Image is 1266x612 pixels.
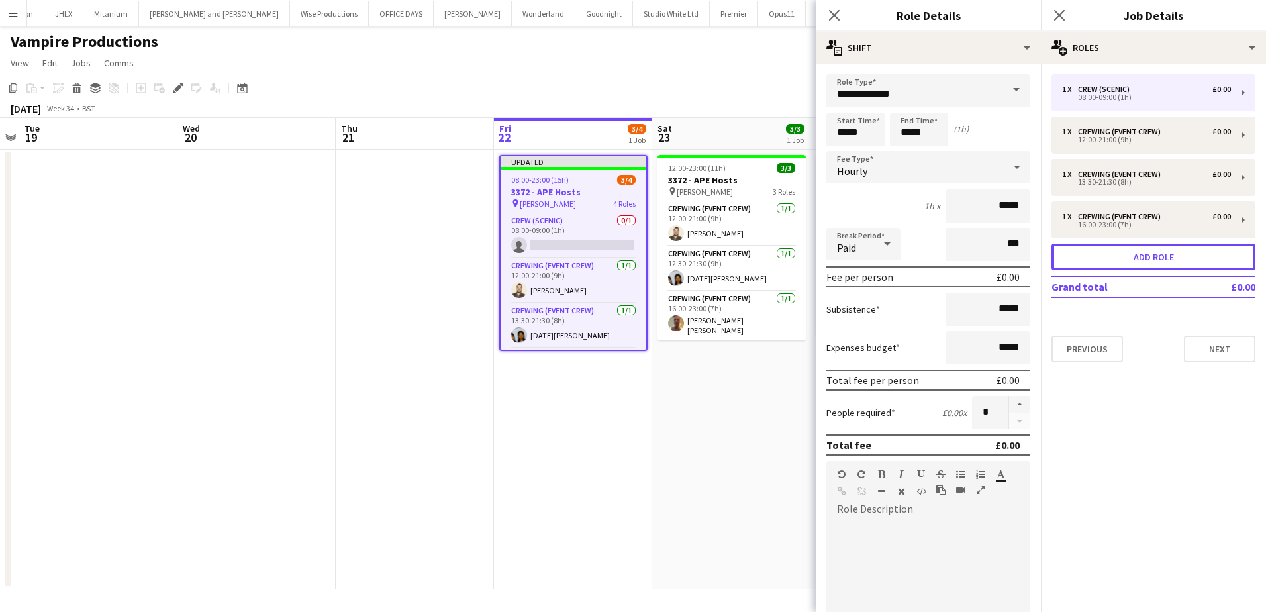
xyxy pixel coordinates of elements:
[501,258,646,303] app-card-role: Crewing (Event Crew)1/112:00-21:00 (9h)[PERSON_NAME]
[996,469,1005,480] button: Text Color
[613,199,636,209] span: 4 Roles
[668,163,726,173] span: 12:00-23:00 (11h)
[806,1,868,26] button: Motiv Sports
[290,1,369,26] button: Wise Productions
[826,342,900,354] label: Expenses budget
[837,164,867,178] span: Hourly
[1078,127,1166,136] div: Crewing (Event Crew)
[1041,7,1266,24] h3: Job Details
[42,57,58,69] span: Edit
[816,7,1041,24] h3: Role Details
[1212,127,1231,136] div: £0.00
[826,270,893,283] div: Fee per person
[953,123,969,135] div: (1h)
[1184,336,1255,362] button: Next
[11,102,41,115] div: [DATE]
[82,103,95,113] div: BST
[826,303,880,315] label: Subsistence
[1078,212,1166,221] div: Crewing (Event Crew)
[1062,136,1231,143] div: 12:00-21:00 (9h)
[1062,85,1078,94] div: 1 x
[1212,170,1231,179] div: £0.00
[628,135,646,145] div: 1 Job
[837,469,846,480] button: Undo
[997,270,1020,283] div: £0.00
[11,32,158,52] h1: Vampire Productions
[1212,85,1231,94] div: £0.00
[1078,170,1166,179] div: Crewing (Event Crew)
[877,469,886,480] button: Bold
[1051,336,1123,362] button: Previous
[501,213,646,258] app-card-role: Crew (Scenic)0/108:00-09:00 (1h)
[1062,127,1078,136] div: 1 x
[897,469,906,480] button: Italic
[24,123,40,134] span: Tue
[71,57,91,69] span: Jobs
[936,469,946,480] button: Strikethrough
[837,241,856,254] span: Paid
[916,486,926,497] button: HTML Code
[826,438,871,452] div: Total fee
[1009,396,1030,413] button: Increase
[777,163,795,173] span: 3/3
[37,54,63,72] a: Edit
[181,130,200,145] span: 20
[657,291,806,340] app-card-role: Crewing (Event Crew)1/116:00-23:00 (7h)[PERSON_NAME] [PERSON_NAME]
[633,1,710,26] button: Studio White Ltd
[617,175,636,185] span: 3/4
[23,130,40,145] span: 19
[104,57,134,69] span: Comms
[1062,212,1078,221] div: 1 x
[44,103,77,113] span: Week 34
[66,54,96,72] a: Jobs
[511,175,569,185] span: 08:00-23:00 (15h)
[857,469,866,480] button: Redo
[657,155,806,340] app-job-card: 12:00-23:00 (11h)3/33372 - APE Hosts [PERSON_NAME]3 RolesCrewing (Event Crew)1/112:00-21:00 (9h)[...
[501,348,646,397] app-card-role: Crewing (Event Crew)1/1
[1062,170,1078,179] div: 1 x
[976,469,985,480] button: Ordered List
[501,186,646,198] h3: 3372 - APE Hosts
[816,32,1041,64] div: Shift
[942,407,967,419] div: £0.00 x
[877,486,886,497] button: Horizontal Line
[976,485,985,495] button: Fullscreen
[1212,212,1231,221] div: £0.00
[814,130,832,145] span: 24
[501,303,646,348] app-card-role: Crewing (Event Crew)1/113:30-21:30 (8h)[DATE][PERSON_NAME]
[657,246,806,291] app-card-role: Crewing (Event Crew)1/112:30-21:30 (9h)[DATE][PERSON_NAME]
[499,155,648,351] app-job-card: Updated08:00-23:00 (15h)3/43372 - APE Hosts [PERSON_NAME]4 RolesCrew (Scenic)0/108:00-09:00 (1h) ...
[956,469,965,480] button: Unordered List
[575,1,633,26] button: Goodnight
[924,200,940,212] div: 1h x
[826,374,919,387] div: Total fee per person
[1062,94,1231,101] div: 08:00-09:00 (1h)
[936,485,946,495] button: Paste as plain text
[826,407,895,419] label: People required
[183,123,200,134] span: Wed
[956,485,965,495] button: Insert video
[434,1,512,26] button: [PERSON_NAME]
[677,187,733,197] span: [PERSON_NAME]
[657,174,806,186] h3: 3372 - APE Hosts
[83,1,139,26] button: Mitanium
[11,57,29,69] span: View
[369,1,434,26] button: OFFICE DAYS
[497,130,511,145] span: 22
[339,130,358,145] span: 21
[520,199,576,209] span: [PERSON_NAME]
[139,1,290,26] button: [PERSON_NAME] and [PERSON_NAME]
[897,486,906,497] button: Clear Formatting
[1051,276,1193,297] td: Grand total
[1062,221,1231,228] div: 16:00-23:00 (7h)
[997,374,1020,387] div: £0.00
[758,1,806,26] button: Opus11
[628,124,646,134] span: 3/4
[512,1,575,26] button: Wonderland
[44,1,83,26] button: JHLX
[995,438,1020,452] div: £0.00
[99,54,139,72] a: Comms
[5,54,34,72] a: View
[710,1,758,26] button: Premier
[1062,179,1231,185] div: 13:30-21:30 (8h)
